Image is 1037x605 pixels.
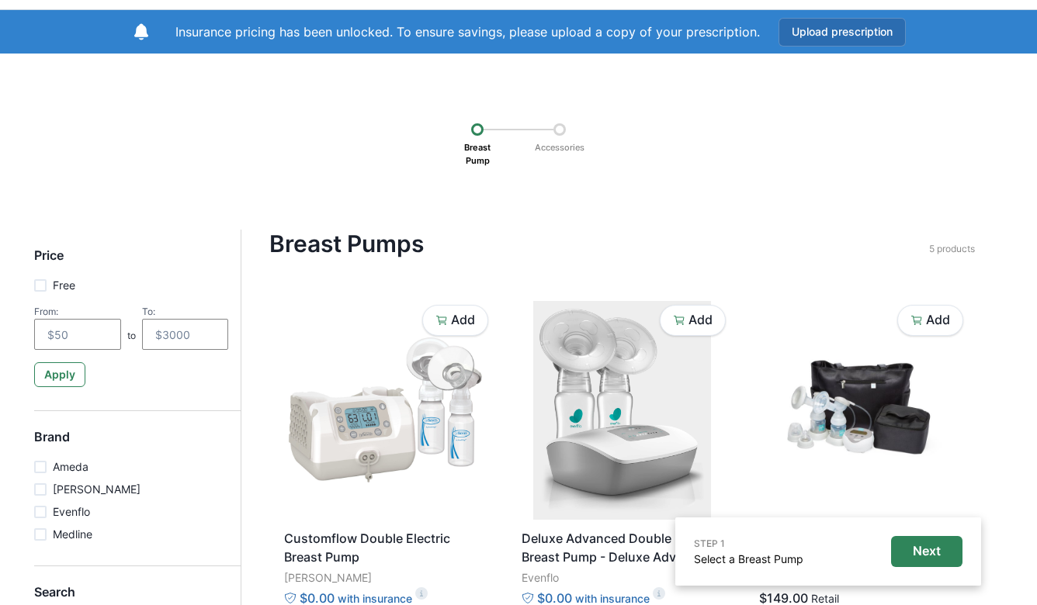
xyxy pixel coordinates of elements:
h5: Price [34,248,228,277]
button: Next [891,536,962,567]
input: $50 [34,319,121,350]
button: Add [660,305,726,336]
p: Breast Pump [459,136,496,172]
img: n5cxtj4n8fh8lu867ojklczjhbt3 [278,301,492,520]
p: [PERSON_NAME] [53,481,140,497]
div: From: [34,306,121,317]
div: To: [142,306,229,317]
a: Select a Breast Pump [694,552,803,565]
p: Insurance pricing has been unlocked. To ensure savings, please upload a copy of your prescription. [175,22,760,41]
p: Next [913,544,941,558]
p: Add [688,313,713,327]
img: fzin0t1few8pe41icjkqlnikcovo [515,301,730,520]
h5: Brand [34,430,228,458]
p: Accessories [529,136,590,160]
button: Add [422,305,488,336]
p: 5 products [929,242,975,256]
p: Add [451,313,475,327]
p: STEP 1 [694,537,803,551]
p: to [127,329,136,350]
p: Customflow Double Electric Breast Pump [284,529,486,566]
button: Apply [34,362,85,387]
img: 9os50jfgps5oa9wy78ytir68n9fc [753,301,967,520]
button: Add [897,305,963,336]
p: Evenflo [522,569,723,586]
h4: Breast Pumps [269,230,929,258]
p: Ameda [53,458,88,475]
input: $3000 [142,319,229,350]
p: Deluxe Advanced Double Electric Breast Pump - Deluxe Advanced Double Electric Breast Pump [522,529,723,566]
p: Evenflo [53,503,90,520]
p: Free [53,277,75,293]
p: [PERSON_NAME] [284,569,486,586]
button: Upload prescription [779,18,906,47]
p: Add [926,313,950,327]
p: Medline [53,526,92,542]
